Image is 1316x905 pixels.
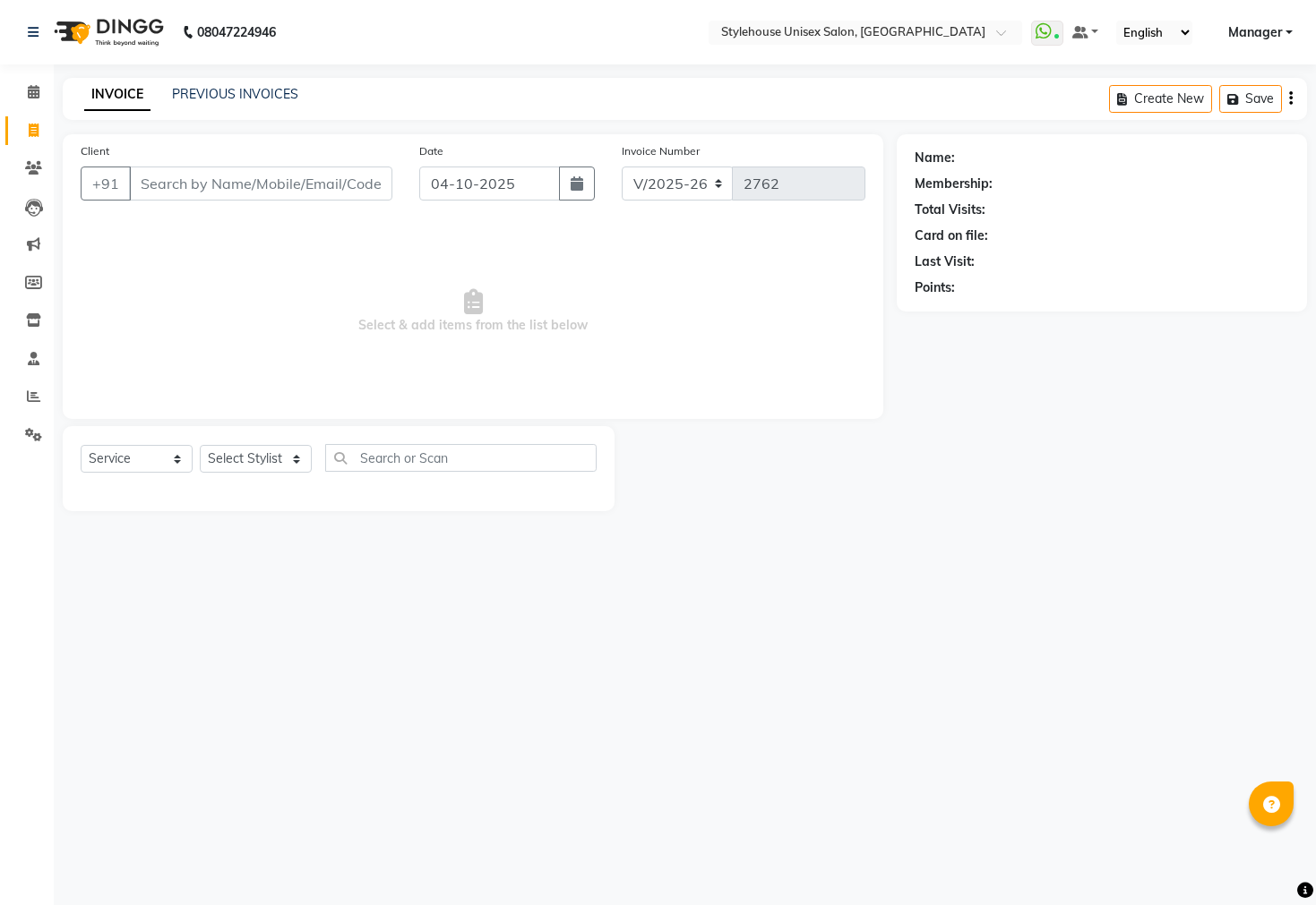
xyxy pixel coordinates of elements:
[172,86,298,102] a: PREVIOUS INVOICES
[325,444,597,472] input: Search or Scan
[129,166,392,201] input: Search by Name/Mobile/Email/Code
[81,222,865,401] span: Select & add items from the list below
[1228,23,1282,42] span: Manager
[915,278,955,297] div: Points:
[915,149,955,167] div: Name:
[1241,833,1298,887] iframe: chat widget
[915,201,985,219] div: Total Visits:
[81,143,109,159] label: Client
[1219,85,1282,113] button: Save
[915,175,993,193] div: Membership:
[81,166,131,201] button: +91
[1109,85,1212,113] button: Create New
[915,252,975,271] div: Last Visit:
[622,143,700,159] label: Invoice Number
[46,7,168,57] img: logo
[197,7,276,57] b: 08047224946
[915,226,988,245] div: Card on file:
[419,143,443,159] label: Date
[84,79,151,111] a: INVOICE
